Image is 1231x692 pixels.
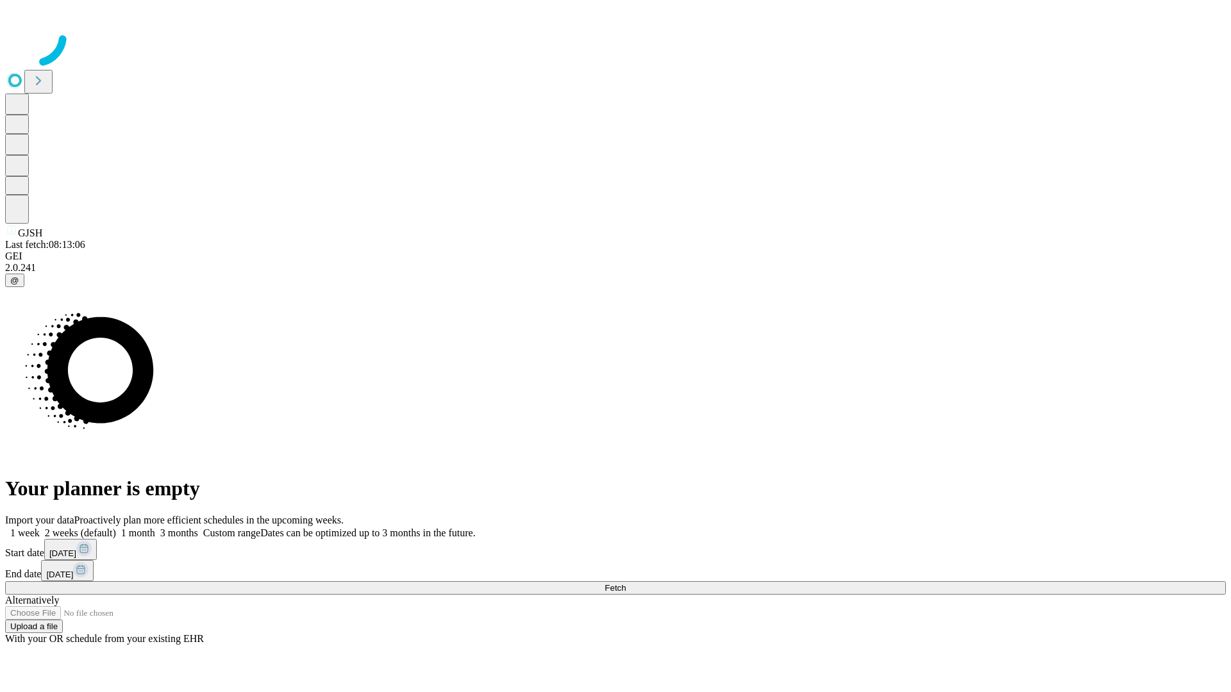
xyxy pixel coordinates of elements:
[5,633,204,644] span: With your OR schedule from your existing EHR
[605,583,626,593] span: Fetch
[41,560,94,581] button: [DATE]
[5,595,59,605] span: Alternatively
[5,274,24,287] button: @
[5,262,1226,274] div: 2.0.241
[5,581,1226,595] button: Fetch
[10,527,40,538] span: 1 week
[18,227,42,238] span: GJSH
[5,239,85,250] span: Last fetch: 08:13:06
[5,620,63,633] button: Upload a file
[5,515,74,525] span: Import your data
[74,515,344,525] span: Proactively plan more efficient schedules in the upcoming weeks.
[10,276,19,285] span: @
[49,548,76,558] span: [DATE]
[44,539,97,560] button: [DATE]
[260,527,475,538] span: Dates can be optimized up to 3 months in the future.
[5,560,1226,581] div: End date
[5,539,1226,560] div: Start date
[5,251,1226,262] div: GEI
[5,477,1226,500] h1: Your planner is empty
[203,527,260,538] span: Custom range
[45,527,116,538] span: 2 weeks (default)
[121,527,155,538] span: 1 month
[160,527,198,538] span: 3 months
[46,570,73,579] span: [DATE]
